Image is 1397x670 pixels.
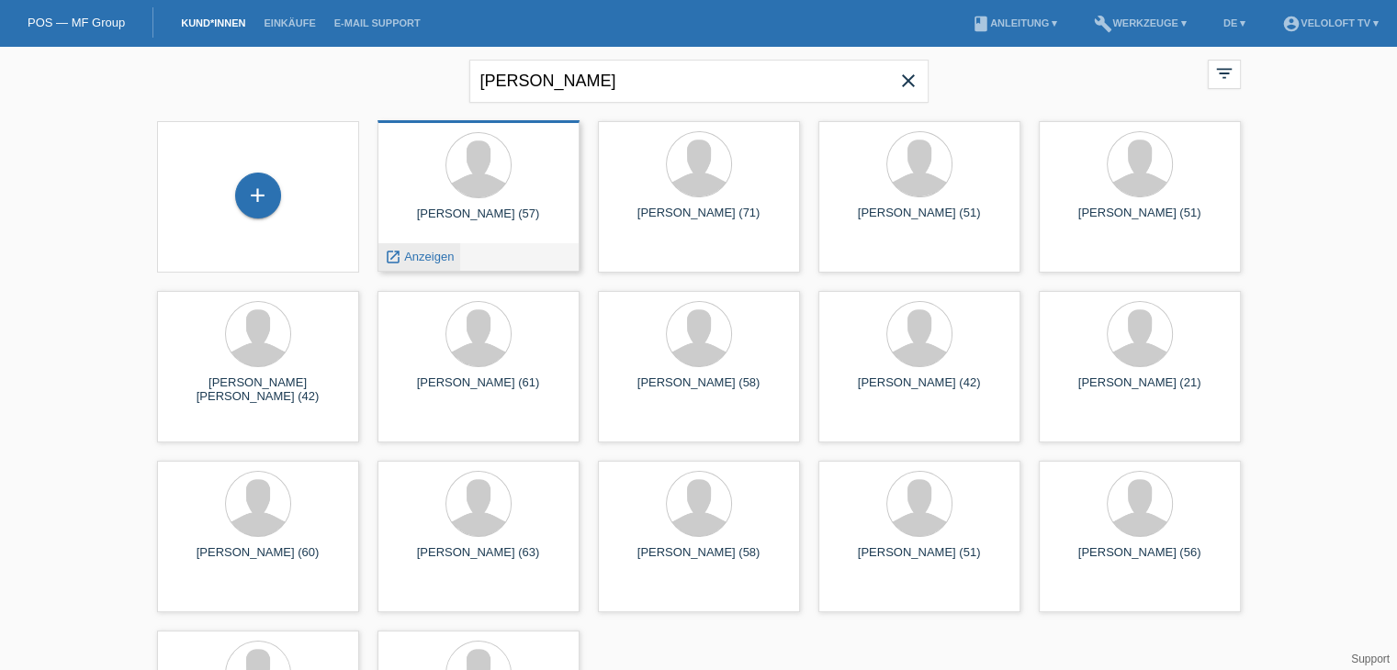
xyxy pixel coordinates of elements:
i: account_circle [1282,15,1301,33]
div: [PERSON_NAME] (42) [833,375,1006,405]
div: [PERSON_NAME] [PERSON_NAME] (42) [172,375,344,405]
div: [PERSON_NAME] (58) [613,545,785,575]
div: [PERSON_NAME] (21) [1053,375,1226,405]
a: DE ▾ [1214,17,1255,28]
div: [PERSON_NAME] (61) [392,375,565,405]
div: [PERSON_NAME] (57) [392,207,565,236]
a: Support [1351,653,1390,665]
i: filter_list [1214,63,1234,84]
i: book [972,15,990,33]
a: bookAnleitung ▾ [963,17,1066,28]
span: Anzeigen [404,250,454,263]
a: E-Mail Support [325,17,430,28]
div: [PERSON_NAME] (58) [613,375,785,405]
div: [PERSON_NAME] (60) [172,545,344,575]
div: Kund*in hinzufügen [236,180,280,211]
div: [PERSON_NAME] (51) [833,545,1006,575]
a: POS — MF Group [28,16,125,29]
a: buildWerkzeuge ▾ [1085,17,1196,28]
i: launch [385,249,401,265]
div: [PERSON_NAME] (63) [392,545,565,575]
i: close [897,70,919,92]
div: [PERSON_NAME] (51) [1053,206,1226,235]
div: [PERSON_NAME] (56) [1053,545,1226,575]
div: [PERSON_NAME] (51) [833,206,1006,235]
div: [PERSON_NAME] (71) [613,206,785,235]
a: launch Anzeigen [385,250,455,263]
a: Einkäufe [254,17,324,28]
a: account_circleVeloLoft TV ▾ [1273,17,1388,28]
a: Kund*innen [172,17,254,28]
i: build [1094,15,1112,33]
input: Suche... [469,60,929,103]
